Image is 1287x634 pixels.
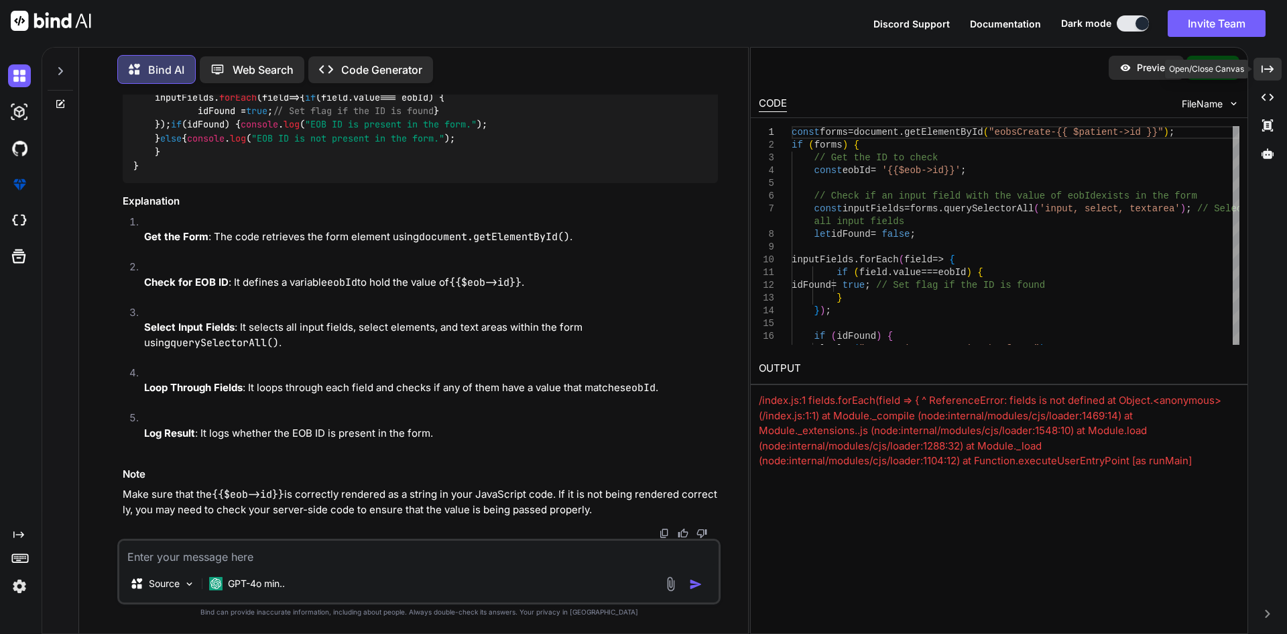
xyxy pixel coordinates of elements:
[1180,203,1185,214] span: )
[870,165,875,176] span: =
[230,132,246,144] span: log
[8,173,31,196] img: premium
[117,607,721,617] p: Bind can provide inaccurate information, including about people. Always double-check its answers....
[759,279,774,292] div: 12
[837,267,848,278] span: if
[853,127,898,138] span: document
[842,140,847,150] span: )
[853,267,859,278] span: (
[144,229,718,245] p: : The code retrieves the form element using .
[262,91,289,103] span: field
[921,267,938,278] span: ===
[144,380,718,396] p: : It loops through each field and checks if any of them have a value that matches .
[419,230,570,244] code: document.getElementById()
[814,331,825,341] span: if
[751,353,1247,384] h2: OUTPUT
[133,22,681,173] code: forms = . ( ); (forms) { eobId = ; inputFields = forms. ( ); idFound = ; inputFields. ( { (field....
[327,276,357,289] code: eobId
[870,229,875,240] span: =
[837,293,842,303] span: }
[759,203,774,215] div: 7
[219,91,257,103] span: forEach
[759,126,774,139] div: 1
[904,254,932,265] span: field
[262,91,300,103] span: =>
[144,321,235,333] strong: Select Input Fields
[989,127,1163,138] span: "eobsCreate-{{ $patient->id }}"
[873,17,950,31] button: Discord Support
[8,101,31,123] img: darkAi-studio
[876,280,1045,290] span: // Set flag if the ID is found
[123,467,718,482] h3: Note
[144,381,243,394] strong: Loop Through Fields
[209,577,223,590] img: GPT-4o mini
[305,119,477,131] span: "EOB ID is present in the form."
[859,254,898,265] span: forEach
[792,254,853,265] span: inputFields
[977,267,983,278] span: {
[246,105,267,117] span: true
[678,528,688,539] img: like
[1039,203,1180,214] span: 'input, select, textarea'
[659,528,670,539] img: copy
[184,578,195,590] img: Pick Models
[983,127,988,138] span: (
[8,137,31,160] img: githubDark
[792,140,803,150] span: if
[1039,344,1044,354] span: )
[853,344,859,354] span: (
[853,254,859,265] span: .
[970,18,1041,30] span: Documentation
[837,331,876,341] span: idFound
[842,280,865,290] span: true
[759,177,774,190] div: 5
[144,427,195,439] strong: Log Result
[1168,10,1266,37] button: Invite Team
[970,17,1041,31] button: Documentation
[212,488,284,501] code: {{$eob->id}}
[887,331,893,341] span: {
[144,230,208,243] strong: Get the Form
[305,91,316,103] span: if
[759,343,774,356] div: 17
[689,578,702,591] img: icon
[625,381,656,394] code: eobId
[759,139,774,152] div: 2
[938,203,943,214] span: .
[904,203,910,214] span: =
[759,190,774,203] div: 6
[759,96,787,112] div: CODE
[759,228,774,241] div: 8
[160,132,182,144] span: else
[187,132,225,144] span: console
[881,165,961,176] span: '{{$eob->id}}'
[792,344,831,354] span: console
[1228,98,1239,109] img: chevron down
[853,140,859,150] span: {
[759,164,774,177] div: 4
[910,203,938,214] span: forms
[1186,203,1191,214] span: ;
[820,305,825,316] span: )
[759,266,774,279] div: 11
[144,426,718,441] p: : It logs whether the EOB ID is present in the form.
[1119,62,1131,74] img: preview
[696,528,707,539] img: dislike
[1165,60,1248,78] div: Open/Close Canvas
[123,194,718,209] h3: Explanation
[759,241,774,254] div: 9
[808,140,814,150] span: (
[144,276,229,288] strong: Check for EOB ID
[1163,127,1168,138] span: )
[233,62,294,78] p: Web Search
[1137,61,1173,74] p: Preview
[814,152,938,163] span: // Get the ID to check
[898,127,904,138] span: .
[842,165,870,176] span: eobId
[353,91,380,103] span: value
[148,62,184,78] p: Bind AI
[814,203,842,214] span: const
[8,575,31,598] img: settings
[1197,203,1248,214] span: // Select
[814,229,831,240] span: let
